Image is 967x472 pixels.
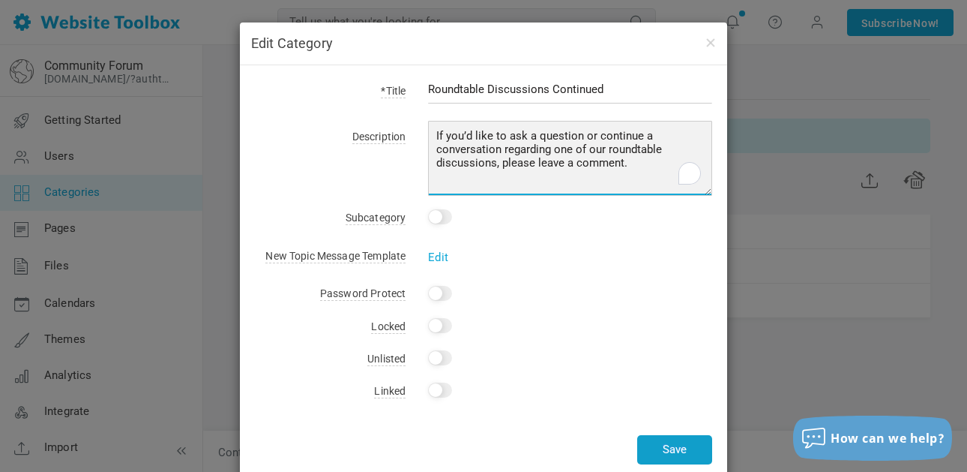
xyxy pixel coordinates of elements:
[346,212,406,225] span: Subcategory
[831,430,945,446] span: How can we help?
[428,121,712,196] textarea: To enrich screen reader interactions, please activate Accessibility in Grammarly extension settings
[793,416,952,461] button: How can we help?
[381,85,406,98] span: *Title
[428,251,448,264] a: Edit
[265,250,406,263] span: New Topic Message Template
[320,287,406,301] span: Password Protect
[637,435,712,464] button: Save
[352,131,406,144] span: Description
[367,353,406,366] span: Unlisted
[374,385,406,398] span: Linked
[371,320,406,334] span: Locked
[251,34,716,53] h4: Edit Category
